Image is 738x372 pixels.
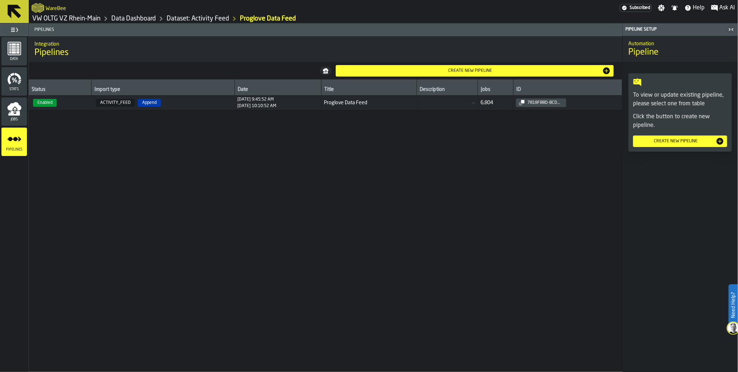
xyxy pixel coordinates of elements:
[336,65,614,77] button: button-Create new pipeline
[628,47,659,58] span: Pipeline
[481,87,510,94] div: Jobs
[1,57,27,61] span: Data
[111,15,156,23] a: link-to-/wh/i/44979e6c-6f66-405e-9874-c1e29f02a54a/data
[32,1,44,14] a: logo-header
[32,15,101,23] a: link-to-/wh/i/44979e6c-6f66-405e-9874-c1e29f02a54a
[324,100,414,106] span: Proglove Data Feed
[481,100,493,106] div: 6,804
[238,97,277,102] div: Created at
[1,118,27,121] span: Jobs
[693,4,705,12] span: Help
[633,136,727,147] button: button-Create new pipeline
[96,99,135,107] span: ACTIVITY_FEED
[628,40,732,47] h2: Sub Title
[324,87,414,94] div: Title
[1,148,27,152] span: Pipelines
[636,139,716,144] div: Create new pipeline
[420,100,475,106] span: —
[623,36,738,62] div: title-Pipeline
[1,67,27,96] li: menu Stats
[633,112,727,130] p: Click the button to create new pipeline.
[1,128,27,156] li: menu Pipelines
[668,4,681,12] label: button-toggle-Notifications
[29,36,622,62] div: title-Pipelines
[1,37,27,66] li: menu Data
[525,100,563,105] div: 7818fb8d-bcd7-4e0d-9768-89b7efb8a0b6
[516,98,566,107] button: button-7818fb8d-bcd7-4e0d-9768-89b7efb8a0b6
[94,87,232,94] div: Import type
[516,87,619,94] div: ID
[339,68,603,73] div: Create new pipeline
[32,27,622,32] span: Pipelines
[320,66,331,75] button: button-
[708,4,738,12] label: button-toggle-Ask AI
[682,4,708,12] label: button-toggle-Help
[46,4,66,12] h2: Sub Title
[1,87,27,91] span: Stats
[720,4,735,12] span: Ask AI
[238,104,277,109] div: Updated at
[1,97,27,126] li: menu Jobs
[420,87,474,94] div: Description
[620,4,652,12] div: Menu Subscription
[32,14,384,23] nav: Breadcrumb
[34,47,69,59] span: Pipelines
[620,4,652,12] a: link-to-/wh/i/44979e6c-6f66-405e-9874-c1e29f02a54a/settings/billing
[32,87,88,94] div: Status
[138,99,161,107] span: Append
[623,23,738,36] header: Pipeline Setup
[624,27,726,32] div: Pipeline Setup
[167,15,229,23] a: link-to-/wh/i/44979e6c-6f66-405e-9874-c1e29f02a54a/data/activity
[726,25,736,34] label: button-toggle-Close me
[655,4,668,12] label: button-toggle-Settings
[1,25,27,35] label: button-toggle-Toggle Full Menu
[238,87,318,94] div: Date
[729,285,737,325] label: Need Help?
[34,40,617,47] h2: Sub Title
[633,91,727,108] p: To view or update existing pipeline, please select one from table
[630,5,650,10] span: Subscribed
[240,15,296,23] div: Proglove Data Feed
[33,99,57,107] span: Enabled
